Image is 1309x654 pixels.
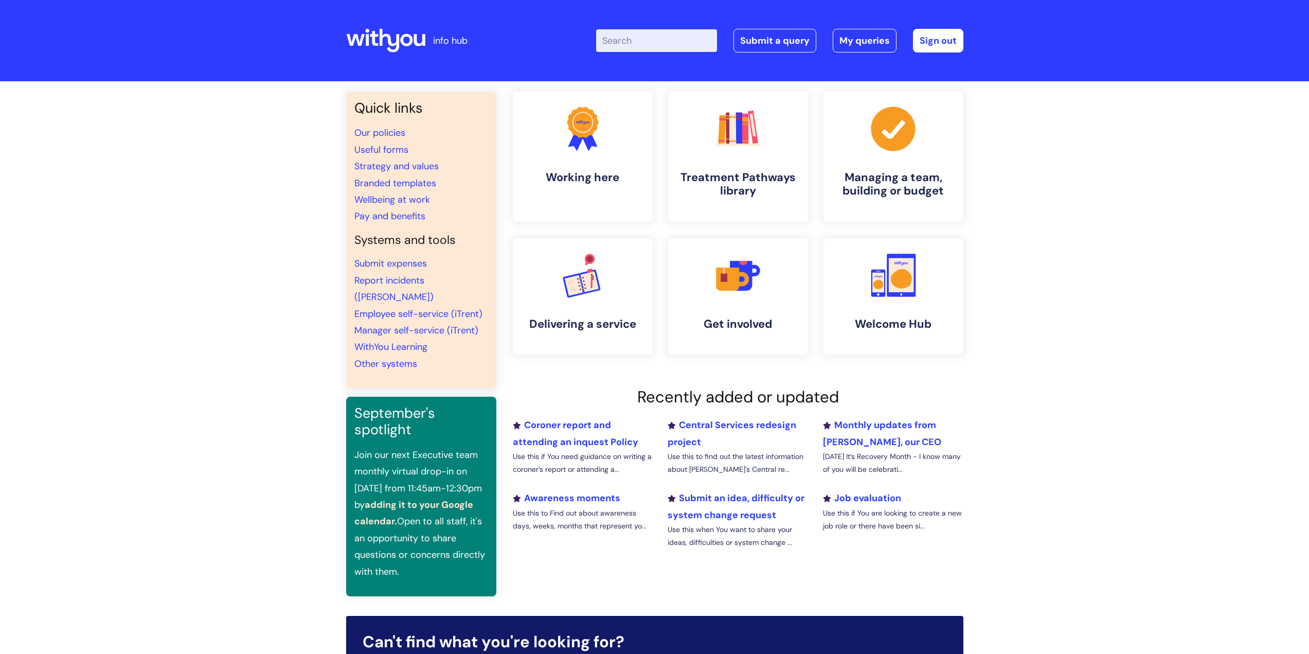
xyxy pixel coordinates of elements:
a: Pay and benefits [354,210,425,222]
a: Welcome Hub [823,238,963,355]
h4: Delivering a service [521,317,644,331]
p: Join our next Executive team monthly virtual drop-in on [DATE] from 11:45am-12:30pm by Open to al... [354,447,488,580]
h4: Get involved [676,317,800,331]
p: Use this if You need guidance on writing a coroner’s report or attending a... [513,450,653,476]
a: Awareness moments [513,492,620,504]
a: Our policies [354,127,405,139]
a: Delivering a service [513,238,653,355]
a: Get involved [668,238,808,355]
h3: Quick links [354,100,488,116]
a: Manager self-service (iTrent) [354,324,478,337]
input: Search [596,29,717,52]
a: Wellbeing at work [354,193,430,206]
h2: Recently added or updated [513,387,963,406]
p: Use this if You are looking to create a new job role or there have been si... [823,507,963,533]
h4: Managing a team, building or budget [832,171,955,198]
a: Report incidents ([PERSON_NAME]) [354,274,434,303]
p: Use this to find out the latest information about [PERSON_NAME]'s Central re... [668,450,808,476]
a: My queries [833,29,896,52]
p: [DATE] It’s Recovery Month - I know many of you will be celebrati... [823,450,963,476]
a: Central Services redesign project [668,419,796,448]
a: Useful forms [354,144,408,156]
h2: Can't find what you're looking for? [363,632,947,651]
a: Strategy and values [354,160,439,172]
a: Job evaluation [823,492,901,504]
a: Working here [513,92,653,222]
p: Use this when You want to share your ideas, difficulties or system change ... [668,523,808,549]
a: Sign out [913,29,963,52]
p: info hub [433,32,468,49]
a: Monthly updates from [PERSON_NAME], our CEO [823,419,941,448]
a: Treatment Pathways library [668,92,808,222]
a: Other systems [354,358,417,370]
h4: Welcome Hub [832,317,955,331]
a: Submit an idea, difficulty or system change request [668,492,804,521]
h3: September's spotlight [354,405,488,438]
a: adding it to your Google calendar. [354,499,473,527]
a: Submit a query [733,29,816,52]
a: Branded templates [354,177,436,189]
h4: Working here [521,171,644,184]
h4: Systems and tools [354,233,488,248]
a: Employee self-service (iTrent) [354,308,482,320]
a: Coroner report and attending an inquest Policy [513,419,638,448]
a: Submit expenses [354,257,427,270]
p: Use this to Find out about awareness days, weeks, months that represent yo... [513,507,653,533]
a: Managing a team, building or budget [823,92,963,222]
a: WithYou Learning [354,341,427,353]
h4: Treatment Pathways library [676,171,800,198]
div: | - [596,29,963,52]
